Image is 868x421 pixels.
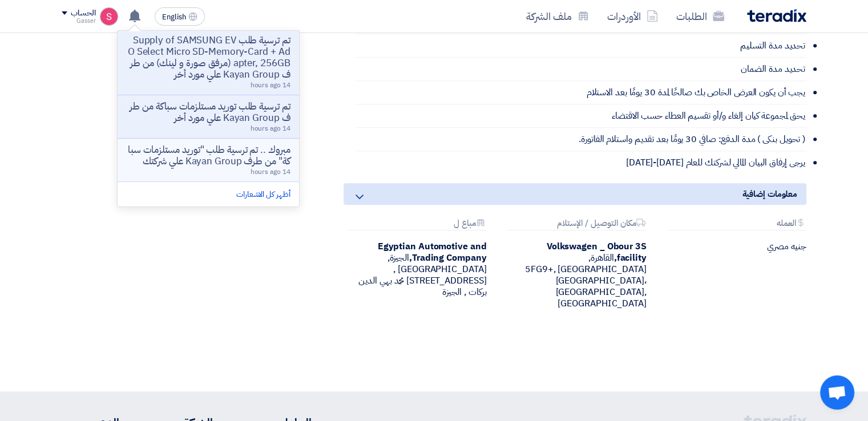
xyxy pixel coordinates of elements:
li: يحق لمجموعة كيان إلغاء و/أو تقسيم العطاء حسب الاقتضاء [355,104,806,128]
li: تحديد مدة الضمان [355,58,806,81]
div: العمله [668,218,806,230]
button: English [155,7,205,26]
li: يجب أن يكون العرض الخاص بك صالحًا لمدة 30 يومًا بعد الاستلام [355,81,806,104]
li: يرجى إرفاق البيان المالي لشركتك للعام [DATE]-[DATE] [355,151,806,174]
div: جنيه مصري [664,241,806,252]
a: أظهر كل الاشعارات [236,188,290,200]
div: Open chat [820,375,854,410]
img: unnamed_1748516558010.png [100,7,118,26]
span: English [162,13,186,21]
p: مبروك .. تم ترسية طلب "توريد مستلزمات سباكة" من طرف Kayan Group علي شركتك [127,144,290,167]
div: القاهرة, [GEOGRAPHIC_DATA] ,5FG9+[GEOGRAPHIC_DATA]، [GEOGRAPHIC_DATA], [GEOGRAPHIC_DATA] [503,241,646,309]
p: تم ترسية طلب Supply of SAMSUNG EVO Select Micro SD-Memory-Card + Adapter, 256GB (مرفق صورة و لينك... [127,35,290,80]
div: Gasser [62,18,95,24]
img: Teradix logo [747,9,806,22]
b: Volkswagen _ Obour 3S facility, [547,240,647,265]
span: معلومات إضافية [742,188,797,200]
div: الجيزة, [GEOGRAPHIC_DATA] ,[STREET_ADDRESS] محمد بهي الدين بركات , الجيزة [344,241,486,298]
span: 14 hours ago [251,167,290,177]
div: مكان التوصيل / الإستلام [508,218,646,230]
li: ( تحويل بنكى ) مدة الدفع: صافي 30 يومًا بعد تقديم واستلام الفاتورة. [355,128,806,151]
span: 14 hours ago [251,123,290,133]
a: الأوردرات [598,3,667,30]
p: تم ترسية طلب توريد مستلزمات سباكة من طرف Kayan Group علي مورد أخر [127,101,290,124]
span: 14 hours ago [251,80,290,90]
b: Egyptian Automotive and Trading Company, [378,240,487,265]
li: تحديد مدة التسليم [355,34,806,58]
a: ملف الشركة [517,3,598,30]
div: الحساب [71,9,95,18]
a: الطلبات [667,3,733,30]
div: مباع ل [348,218,486,230]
